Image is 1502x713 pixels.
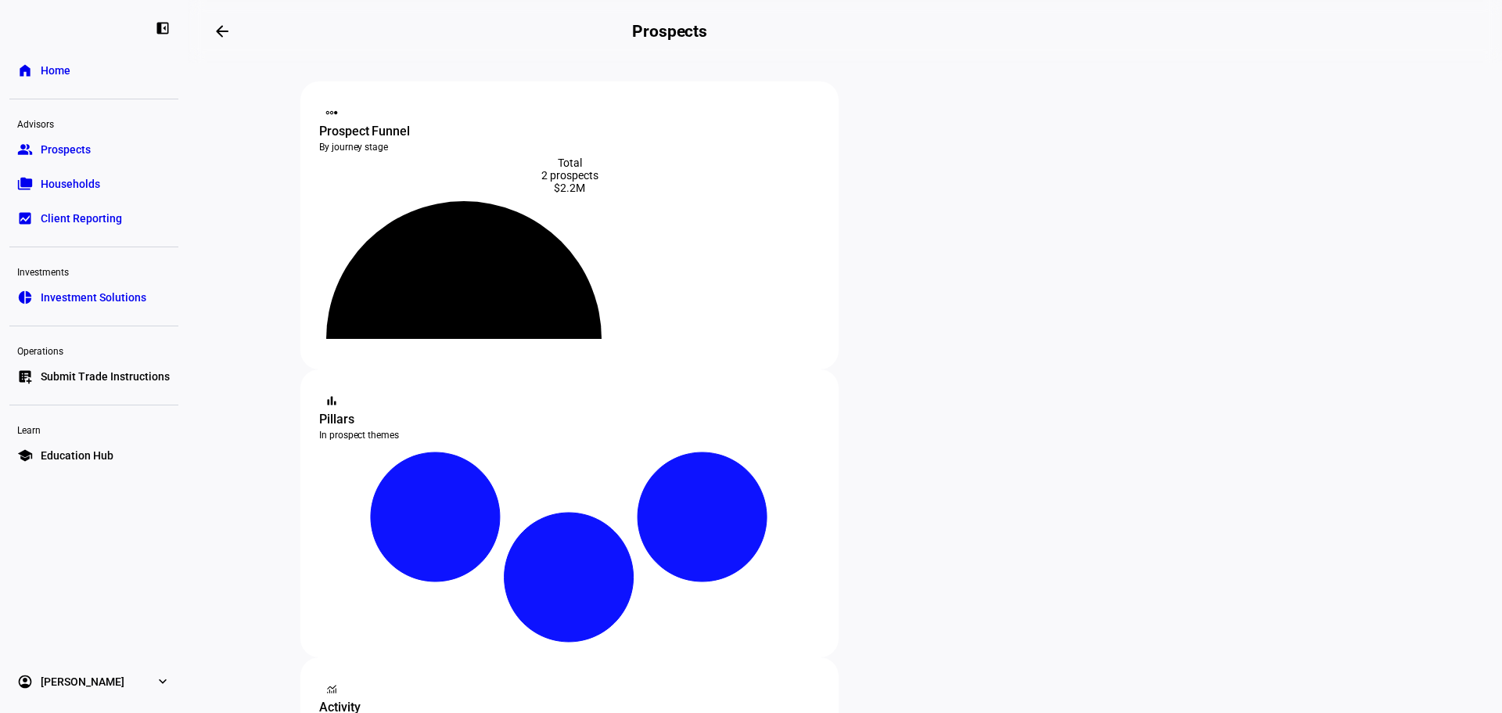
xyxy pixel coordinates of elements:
a: homeHome [9,55,178,86]
a: pie_chartInvestment Solutions [9,282,178,313]
span: Prospects [41,142,91,157]
span: Submit Trade Instructions [41,369,170,384]
eth-mat-symbol: school [17,448,33,463]
div: 2 prospects [319,169,820,182]
eth-mat-symbol: group [17,142,33,157]
span: [PERSON_NAME] [41,674,124,690]
mat-icon: monitoring [324,681,340,697]
div: Pillars [319,410,820,429]
span: Home [41,63,70,78]
div: $2.2M [319,182,820,194]
h2: Prospects [632,22,707,41]
eth-mat-symbol: left_panel_close [155,20,171,36]
div: Total [319,157,820,169]
eth-mat-symbol: account_circle [17,674,33,690]
mat-icon: arrow_backwards [213,22,232,41]
mat-icon: steppers [324,105,340,121]
eth-mat-symbol: folder_copy [17,176,33,192]
a: folder_copyHouseholds [9,168,178,200]
span: Client Reporting [41,211,122,226]
span: Education Hub [41,448,113,463]
span: Households [41,176,100,192]
div: Operations [9,339,178,361]
eth-mat-symbol: expand_more [155,674,171,690]
eth-mat-symbol: pie_chart [17,290,33,305]
eth-mat-symbol: bid_landscape [17,211,33,226]
div: Investments [9,260,178,282]
mat-icon: bar_chart [324,393,340,409]
span: Investment Solutions [41,290,146,305]
div: Advisors [9,112,178,134]
div: Learn [9,418,178,440]
a: bid_landscapeClient Reporting [9,203,178,234]
eth-mat-symbol: list_alt_add [17,369,33,384]
div: In prospect themes [319,429,820,441]
div: By journey stage [319,141,820,153]
div: Prospect Funnel [319,122,820,141]
a: groupProspects [9,134,178,165]
eth-mat-symbol: home [17,63,33,78]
